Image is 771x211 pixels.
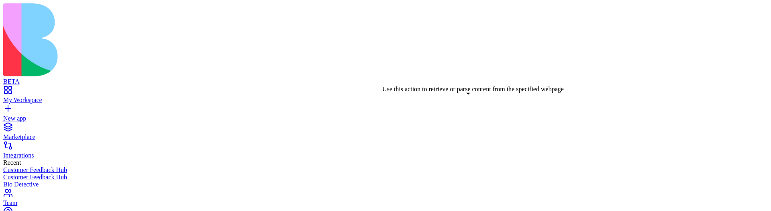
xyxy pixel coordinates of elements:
[3,192,768,207] a: Team
[3,126,768,141] a: Marketplace
[3,199,768,207] div: Team
[3,174,768,181] a: Customer Feedback Hub
[382,86,564,93] div: Use this action to retrieve or parse content from the specified webpage
[3,152,768,159] div: Integrations
[3,133,768,141] div: Marketplace
[3,115,768,122] div: New app
[3,96,768,104] div: My Workspace
[3,145,768,159] a: Integrations
[3,78,768,85] div: BETA
[3,3,326,76] img: logo
[3,159,21,166] span: Recent
[3,89,768,104] a: My Workspace
[3,108,768,122] a: New app
[3,166,768,174] a: Customer Feedback Hub
[3,71,768,85] a: BETA
[3,181,768,188] a: Bio Detective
